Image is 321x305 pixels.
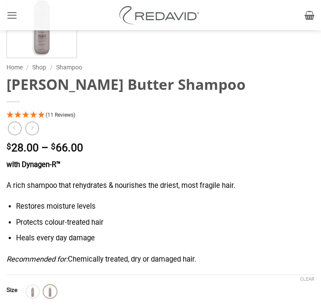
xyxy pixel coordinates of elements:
[8,121,22,135] a: Next product
[7,255,68,263] em: Recommended for:
[16,201,314,213] li: Restores moisture levels
[26,64,29,71] span: /
[50,64,53,71] span: /
[7,180,314,192] p: A rich shampoo that rehydrates & nourishes the driest, most fragile hair.
[300,276,314,282] a: Clear options
[7,254,314,266] p: Chemically treated, dry or damaged hair.
[56,64,82,71] a: Shampoo
[7,62,314,72] nav: Breadcrumb
[7,161,60,169] strong: with Dynagen-R™
[117,6,204,24] img: REDAVID Salon Products | United States
[7,143,11,151] span: $
[7,75,314,94] h1: [PERSON_NAME] Butter Shampoo
[7,110,314,121] div: 4.91 Stars - 11
[51,143,56,151] span: $
[304,6,314,25] a: View cart
[7,4,17,26] a: Menu
[7,141,39,154] bdi: 28.00
[41,141,48,154] span: –
[51,141,83,154] bdi: 66.00
[16,233,314,244] li: Heals every day damage
[46,112,75,118] span: (11 Reviews)
[16,217,314,229] li: Protects colour-treated hair
[32,64,46,71] a: Shop
[7,64,23,71] a: Home
[44,286,56,297] img: 250ml
[7,287,17,293] label: Size
[25,121,39,135] a: Previous product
